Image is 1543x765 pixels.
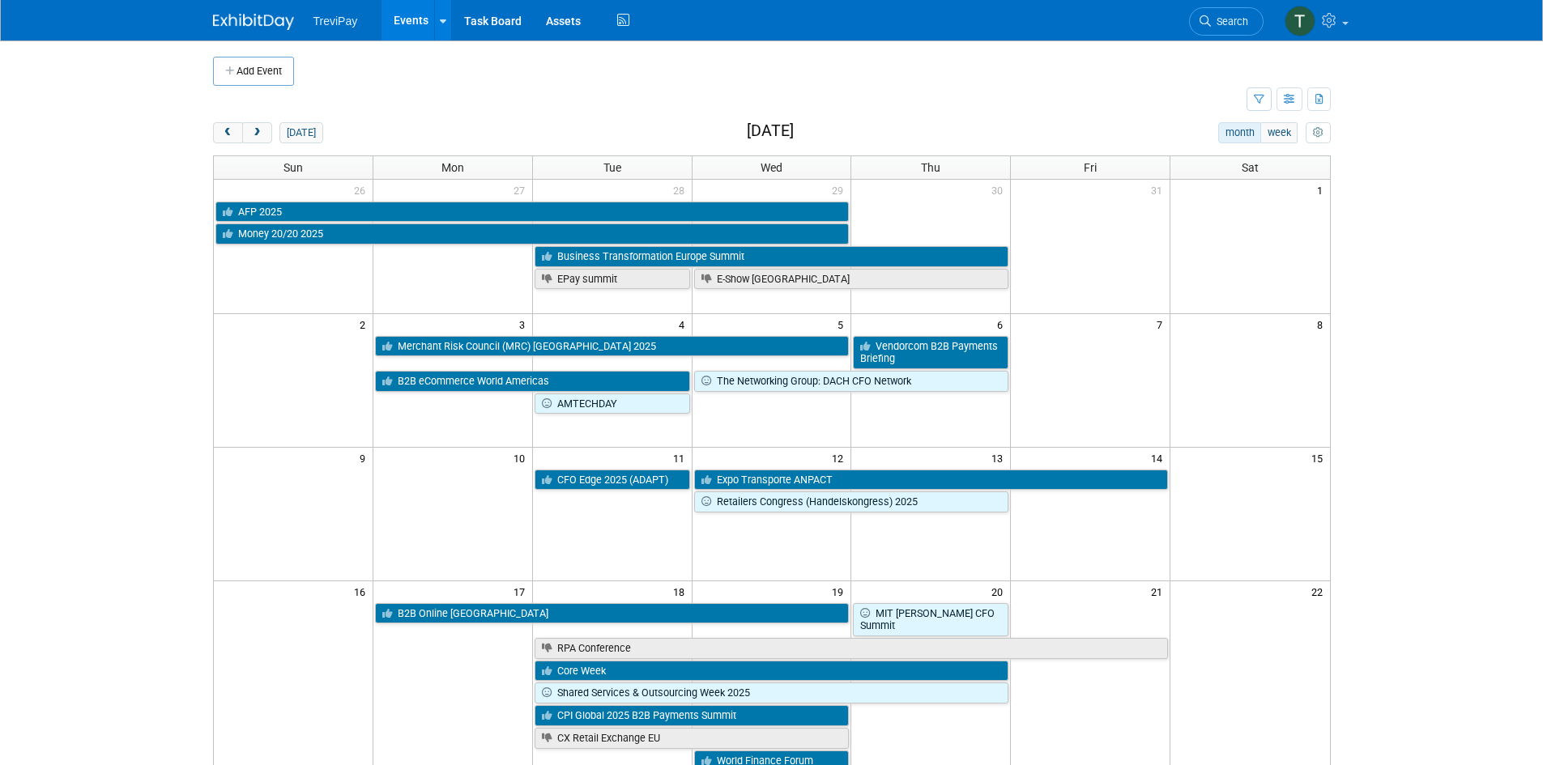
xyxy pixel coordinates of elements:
[836,314,850,334] span: 5
[352,180,373,200] span: 26
[375,371,690,392] a: B2B eCommerce World Americas
[535,269,690,290] a: EPay summit
[242,122,272,143] button: next
[215,202,850,223] a: AFP 2025
[213,14,294,30] img: ExhibitDay
[694,491,1009,512] a: Retailers Congress (Handelskongress) 2025
[1149,448,1170,468] span: 14
[1315,180,1330,200] span: 1
[671,581,692,601] span: 18
[1084,161,1097,174] span: Fri
[853,336,1008,369] a: Vendorcom B2B Payments Briefing
[747,122,794,140] h2: [DATE]
[1218,122,1261,143] button: month
[535,661,1009,682] a: Core Week
[990,448,1010,468] span: 13
[677,314,692,334] span: 4
[441,161,464,174] span: Mon
[1149,180,1170,200] span: 31
[358,448,373,468] span: 9
[1155,314,1170,334] span: 7
[1211,15,1248,28] span: Search
[1189,7,1264,36] a: Search
[694,470,1169,491] a: Expo Transporte ANPACT
[535,728,850,749] a: CX Retail Exchange EU
[671,448,692,468] span: 11
[1315,314,1330,334] span: 8
[535,470,690,491] a: CFO Edge 2025 (ADAPT)
[990,180,1010,200] span: 30
[995,314,1010,334] span: 6
[1285,6,1315,36] img: Tara DePaepe
[358,314,373,334] span: 2
[1149,581,1170,601] span: 21
[830,448,850,468] span: 12
[1310,448,1330,468] span: 15
[1260,122,1298,143] button: week
[535,246,1009,267] a: Business Transformation Europe Summit
[990,581,1010,601] span: 20
[375,603,850,624] a: B2B Online [GEOGRAPHIC_DATA]
[853,603,1008,636] a: MIT [PERSON_NAME] CFO Summit
[512,581,532,601] span: 17
[535,682,1009,703] a: Shared Services & Outsourcing Week 2025
[671,180,692,200] span: 28
[518,314,532,334] span: 3
[694,371,1009,392] a: The Networking Group: DACH CFO Network
[313,15,358,28] span: TreviPay
[535,393,690,414] a: AMTECHDAY
[1313,128,1323,138] i: Personalize Calendar
[213,122,243,143] button: prev
[279,122,322,143] button: [DATE]
[694,269,1009,290] a: E-Show [GEOGRAPHIC_DATA]
[1306,122,1330,143] button: myCustomButton
[603,161,621,174] span: Tue
[830,180,850,200] span: 29
[830,581,850,601] span: 19
[512,448,532,468] span: 10
[1242,161,1259,174] span: Sat
[535,705,850,726] a: CPI Global 2025 B2B Payments Summit
[535,638,1168,659] a: RPA Conference
[1310,581,1330,601] span: 22
[921,161,940,174] span: Thu
[512,180,532,200] span: 27
[283,161,303,174] span: Sun
[213,57,294,86] button: Add Event
[761,161,782,174] span: Wed
[352,581,373,601] span: 16
[375,336,850,357] a: Merchant Risk Council (MRC) [GEOGRAPHIC_DATA] 2025
[215,223,850,244] a: Money 20/20 2025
